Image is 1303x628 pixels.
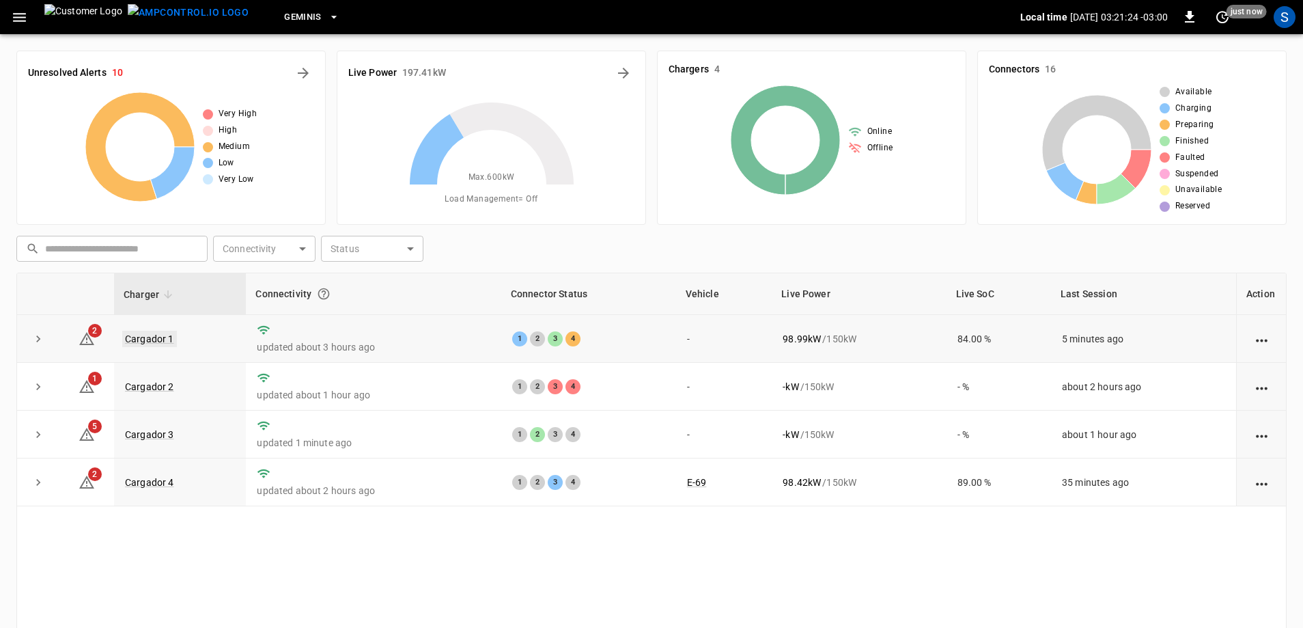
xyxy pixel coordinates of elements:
div: 1 [512,331,527,346]
div: 4 [565,379,580,394]
p: updated 1 minute ago [257,436,490,450]
div: action cell options [1253,428,1270,441]
div: action cell options [1253,332,1270,346]
td: 84.00 % [947,315,1052,363]
span: Low [219,156,234,170]
span: Faulted [1175,151,1205,165]
button: expand row [28,329,48,349]
button: expand row [28,472,48,493]
th: Last Session [1051,273,1236,315]
th: Live Power [772,273,946,315]
p: updated about 2 hours ago [257,484,490,497]
a: 2 [79,476,95,487]
div: 2 [530,475,545,490]
span: 2 [88,467,102,481]
p: - kW [783,428,798,441]
td: - [676,363,772,411]
p: updated about 1 hour ago [257,388,490,402]
div: / 150 kW [783,428,935,441]
span: Load Management = Off [445,193,537,206]
span: Reserved [1175,200,1210,213]
span: Suspended [1175,167,1219,181]
button: expand row [28,377,48,397]
h6: Unresolved Alerts [28,66,107,81]
th: Action [1236,273,1286,315]
td: about 1 hour ago [1051,411,1236,459]
span: Online [867,125,892,139]
button: set refresh interval [1211,6,1233,28]
th: Vehicle [676,273,772,315]
span: Charging [1175,102,1211,115]
td: 5 minutes ago [1051,315,1236,363]
span: Available [1175,85,1212,99]
button: expand row [28,424,48,445]
a: 5 [79,428,95,439]
div: 3 [548,331,563,346]
div: 3 [548,475,563,490]
div: 2 [530,427,545,442]
p: - kW [783,380,798,394]
a: Cargador 1 [122,331,177,347]
div: 2 [530,331,545,346]
h6: Chargers [669,62,709,77]
div: 1 [512,475,527,490]
p: 98.42 kW [783,476,821,489]
div: / 150 kW [783,332,935,346]
p: Local time [1020,10,1067,24]
div: action cell options [1253,380,1270,394]
span: Charger [124,286,177,303]
h6: Connectors [989,62,1039,77]
div: profile-icon [1274,6,1295,28]
a: 2 [79,332,95,343]
div: / 150 kW [783,476,935,489]
div: Connectivity [255,282,491,306]
h6: 4 [714,62,720,77]
div: 4 [565,331,580,346]
button: All Alerts [292,62,314,84]
span: Very High [219,107,257,121]
span: Unavailable [1175,183,1222,197]
button: Energy Overview [613,62,634,84]
img: ampcontrol.io logo [128,4,249,21]
span: 5 [88,420,102,433]
p: updated about 3 hours ago [257,340,490,354]
h6: 197.41 kW [402,66,446,81]
h6: Live Power [348,66,397,81]
span: 1 [88,372,102,385]
p: [DATE] 03:21:24 -03:00 [1070,10,1168,24]
div: / 150 kW [783,380,935,394]
div: 3 [548,379,563,394]
div: 4 [565,427,580,442]
span: just now [1227,5,1267,18]
th: Connector Status [501,273,676,315]
div: 1 [512,379,527,394]
button: Connection between the charger and our software. [311,282,336,306]
h6: 10 [112,66,123,81]
a: Cargador 3 [125,429,174,440]
button: Geminis [279,4,345,31]
td: - [676,315,772,363]
span: Max. 600 kW [468,171,515,185]
span: Preparing [1175,118,1214,132]
span: Medium [219,140,250,154]
div: 4 [565,475,580,490]
span: Very Low [219,173,254,187]
div: 3 [548,427,563,442]
td: about 2 hours ago [1051,363,1236,411]
span: 2 [88,324,102,338]
td: - % [947,363,1052,411]
th: Live SoC [947,273,1052,315]
td: 35 minutes ago [1051,459,1236,506]
a: Cargador 4 [125,477,174,488]
span: Offline [867,141,893,155]
a: 1 [79,380,95,391]
td: - [676,411,772,459]
span: Geminis [284,10,322,25]
img: Customer Logo [44,4,122,30]
span: High [219,124,238,137]
div: action cell options [1253,476,1270,489]
a: E-69 [687,477,707,488]
td: 89.00 % [947,459,1052,506]
span: Finished [1175,135,1209,148]
td: - % [947,411,1052,459]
